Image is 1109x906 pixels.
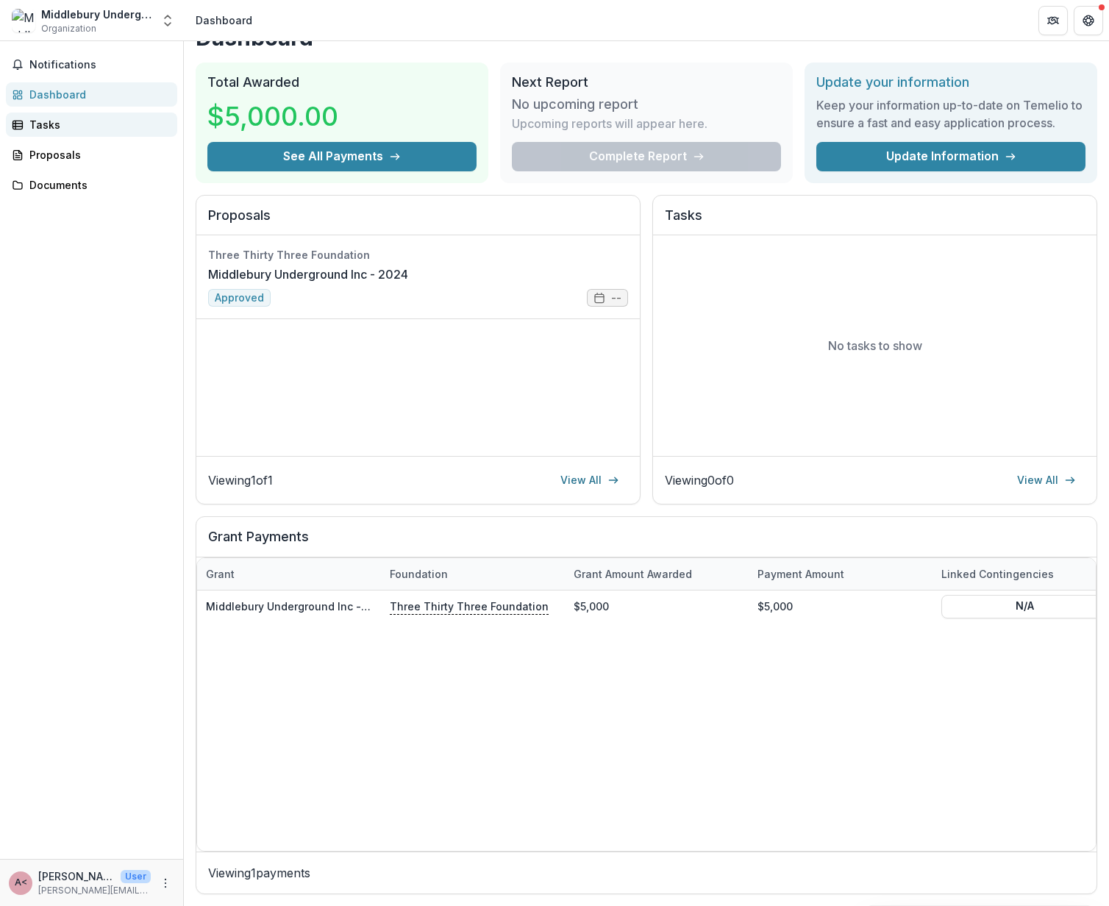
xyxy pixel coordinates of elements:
[390,598,549,614] p: Three Thirty Three Foundation
[190,10,258,31] nav: breadcrumb
[207,96,338,136] h3: $5,000.00
[41,22,96,35] span: Organization
[157,6,178,35] button: Open entity switcher
[207,74,477,90] h2: Total Awarded
[512,115,707,132] p: Upcoming reports will appear here.
[38,884,151,897] p: [PERSON_NAME][EMAIL_ADDRESS][DOMAIN_NAME]
[1074,6,1103,35] button: Get Help
[208,265,408,283] a: Middlebury Underground Inc - 2024
[29,59,171,71] span: Notifications
[816,142,1085,171] a: Update Information
[6,53,177,76] button: Notifications
[816,74,1085,90] h2: Update your information
[552,468,628,492] a: View All
[816,96,1085,132] h3: Keep your information up-to-date on Temelio to ensure a fast and easy application process.
[29,177,165,193] div: Documents
[933,566,1063,582] div: Linked Contingencies
[12,9,35,32] img: Middlebury Underground Inc
[565,558,749,590] div: Grant amount awarded
[6,173,177,197] a: Documents
[6,143,177,167] a: Proposals
[206,600,391,613] a: Middlebury Underground Inc - 2024
[749,558,933,590] div: Payment Amount
[208,529,1085,557] h2: Grant Payments
[565,591,749,622] div: $5,000
[6,113,177,137] a: Tasks
[828,337,922,354] p: No tasks to show
[197,558,381,590] div: Grant
[208,207,628,235] h2: Proposals
[157,874,174,892] button: More
[381,566,457,582] div: Foundation
[29,117,165,132] div: Tasks
[749,566,853,582] div: Payment Amount
[15,878,27,888] div: Andy Mitchell <andy@akmitchell.com>
[512,96,638,113] h3: No upcoming report
[197,566,243,582] div: Grant
[665,471,734,489] p: Viewing 0 of 0
[941,594,1108,618] button: N/A
[565,566,701,582] div: Grant amount awarded
[207,142,477,171] button: See All Payments
[381,558,565,590] div: Foundation
[208,864,1085,882] p: Viewing 1 payments
[512,74,781,90] h2: Next Report
[208,471,273,489] p: Viewing 1 of 1
[6,82,177,107] a: Dashboard
[121,870,151,883] p: User
[29,147,165,163] div: Proposals
[1038,6,1068,35] button: Partners
[41,7,151,22] div: Middlebury Underground Inc
[196,13,252,28] div: Dashboard
[38,868,115,884] p: [PERSON_NAME] <[PERSON_NAME][EMAIL_ADDRESS][DOMAIN_NAME]>
[749,591,933,622] div: $5,000
[665,207,1085,235] h2: Tasks
[29,87,165,102] div: Dashboard
[1008,468,1085,492] a: View All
